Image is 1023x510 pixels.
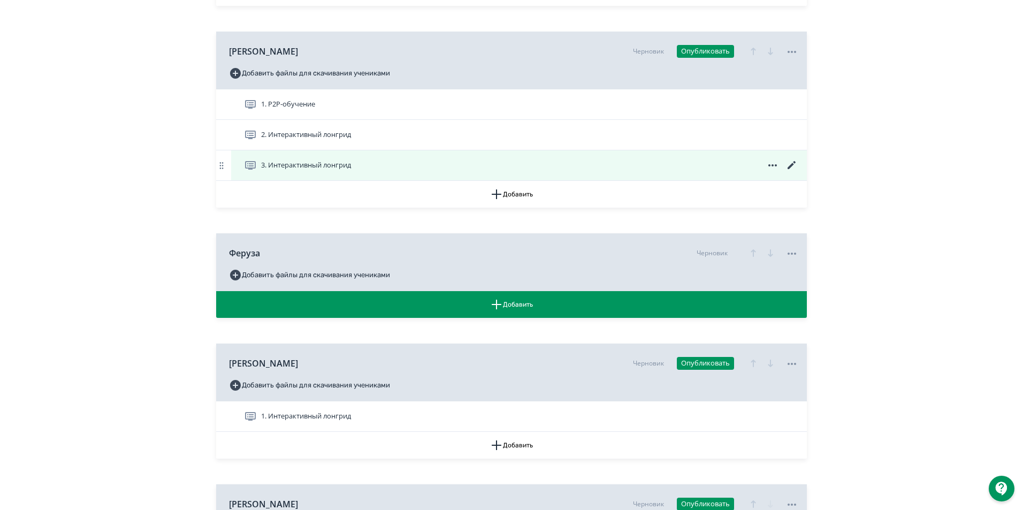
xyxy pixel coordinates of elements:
[216,120,807,150] div: 2. Интерактивный лонгрид
[229,357,298,370] span: [PERSON_NAME]
[633,499,664,509] div: Черновик
[677,45,734,58] button: Опубликовать
[261,160,351,171] span: 3. Интерактивный лонгрид
[216,89,807,120] div: 1. P2P-обучение
[697,248,728,258] div: Черновик
[261,99,315,110] span: 1. P2P-обучение
[261,130,351,140] span: 2. Интерактивный лонгрид
[229,267,390,284] button: Добавить файлы для скачивания учениками
[677,357,734,370] button: Опубликовать
[216,432,807,459] button: Добавить
[229,65,390,82] button: Добавить файлы для скачивания учениками
[229,247,260,260] span: Феруза
[216,181,807,208] button: Добавить
[216,291,807,318] button: Добавить
[633,359,664,368] div: Черновик
[633,47,664,56] div: Черновик
[216,401,807,432] div: 1. Интерактивный лонгрид
[216,150,807,181] div: 3. Интерактивный лонгрид
[229,377,390,394] button: Добавить файлы для скачивания учениками
[261,411,351,422] span: 1. Интерактивный лонгрид
[229,45,298,58] span: [PERSON_NAME]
